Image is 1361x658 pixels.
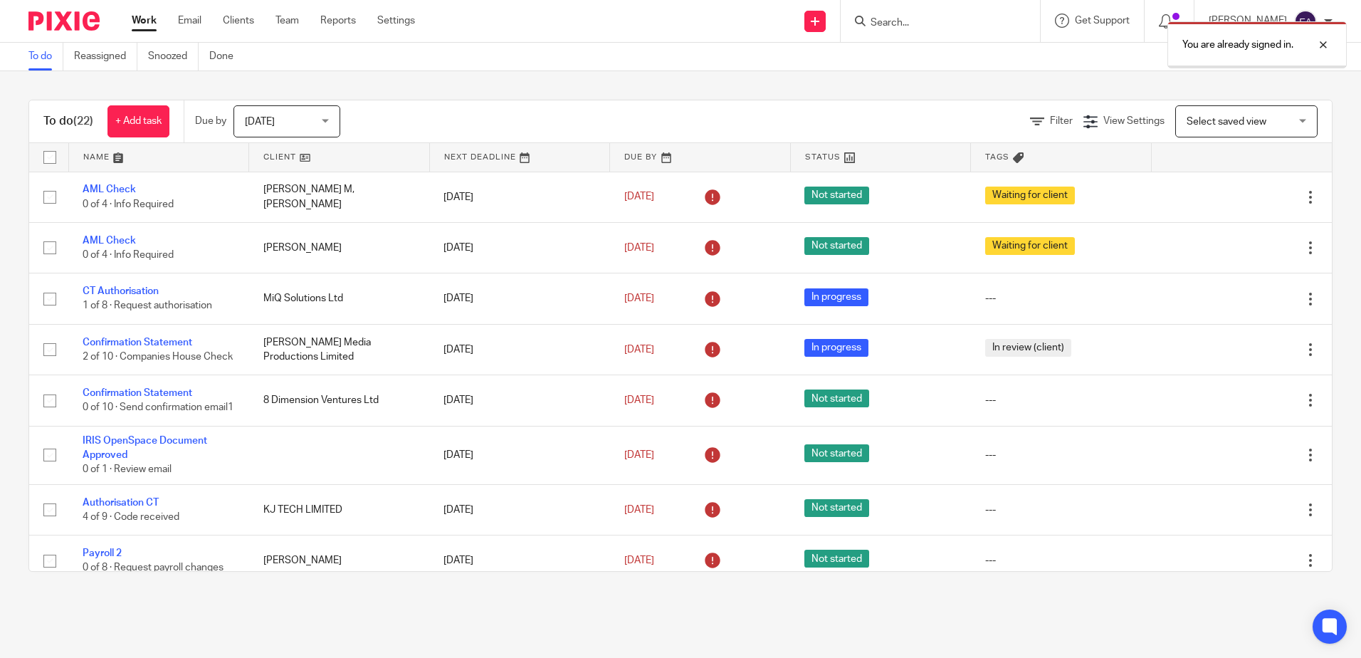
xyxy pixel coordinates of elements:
div: --- [985,503,1137,517]
span: [DATE] [624,293,654,303]
span: Not started [804,499,869,517]
span: Waiting for client [985,187,1075,204]
span: 0 of 10 · Send confirmation email1 [83,403,233,413]
td: [PERSON_NAME] [249,536,430,586]
a: Confirmation Statement [83,338,192,348]
p: You are already signed in. [1182,38,1293,52]
span: Not started [804,237,869,255]
span: 0 of 4 · Info Required [83,250,174,260]
span: Filter [1050,116,1073,126]
a: CT Authorisation [83,286,159,296]
a: IRIS OpenSpace Document Approved [83,436,207,460]
span: In progress [804,339,868,357]
span: (22) [73,115,93,127]
a: Settings [377,14,415,28]
img: svg%3E [1294,10,1317,33]
span: 0 of 8 · Request payroll changes [83,563,224,573]
div: --- [985,393,1137,407]
h1: To do [43,114,93,129]
p: Due by [195,114,226,128]
span: [DATE] [624,450,654,460]
td: 8 Dimension Ventures Ltd [249,375,430,426]
a: Done [209,43,244,70]
span: In progress [804,288,868,306]
span: [DATE] [624,243,654,253]
span: 4 of 9 · Code received [83,512,179,522]
a: Snoozed [148,43,199,70]
div: --- [985,291,1137,305]
a: + Add task [107,105,169,137]
span: 2 of 10 · Companies House Check [83,352,233,362]
a: Authorisation CT [83,498,159,508]
td: [DATE] [429,375,610,426]
a: Reports [320,14,356,28]
span: Select saved view [1187,117,1266,127]
span: 0 of 4 · Info Required [83,199,174,209]
td: [DATE] [429,172,610,222]
a: AML Check [83,236,136,246]
span: 1 of 8 · Request authorisation [83,301,212,311]
span: Not started [804,444,869,462]
td: [DATE] [429,273,610,324]
span: Waiting for client [985,237,1075,255]
td: [DATE] [429,536,610,586]
a: To do [28,43,63,70]
a: Payroll 2 [83,548,122,558]
td: [DATE] [429,426,610,484]
a: Clients [223,14,254,28]
td: [DATE] [429,222,610,273]
span: In review (client) [985,339,1071,357]
span: [DATE] [624,395,654,405]
span: 0 of 1 · Review email [83,465,172,475]
span: Not started [804,187,869,204]
td: [PERSON_NAME] [249,222,430,273]
span: [DATE] [624,505,654,515]
a: Reassigned [74,43,137,70]
span: [DATE] [624,555,654,565]
span: Tags [985,153,1009,161]
td: [PERSON_NAME] Media Productions Limited [249,324,430,375]
a: AML Check [83,184,136,194]
img: Pixie [28,11,100,31]
span: [DATE] [624,192,654,202]
span: [DATE] [624,345,654,355]
a: Work [132,14,157,28]
td: [DATE] [429,324,610,375]
td: [PERSON_NAME] M, [PERSON_NAME] [249,172,430,222]
td: MiQ Solutions Ltd [249,273,430,324]
span: Not started [804,390,869,407]
span: View Settings [1103,116,1165,126]
div: --- [985,448,1137,462]
div: --- [985,553,1137,568]
a: Team [275,14,299,28]
a: Confirmation Statement [83,388,192,398]
a: Email [178,14,201,28]
span: Not started [804,550,869,568]
td: KJ TECH LIMITED [249,484,430,535]
td: [DATE] [429,484,610,535]
span: [DATE] [245,117,275,127]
